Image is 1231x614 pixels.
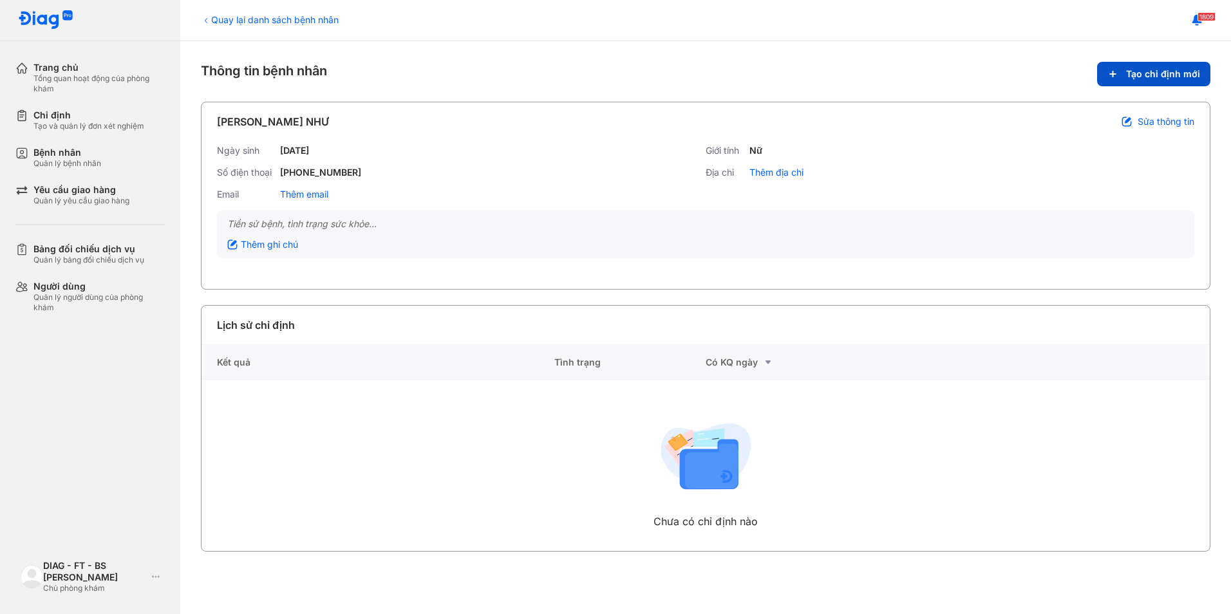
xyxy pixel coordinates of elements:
[21,565,43,588] img: logo
[1126,68,1200,80] span: Tạo chỉ định mới
[706,145,744,156] div: Giới tính
[1097,62,1210,86] button: Tạo chỉ định mới
[217,317,295,333] div: Lịch sử chỉ định
[33,243,144,255] div: Bảng đối chiếu dịch vụ
[280,189,328,200] div: Thêm email
[43,583,147,593] div: Chủ phòng khám
[217,114,329,129] div: [PERSON_NAME] NHƯ
[43,560,147,583] div: DIAG - FT - BS [PERSON_NAME]
[749,167,803,178] div: Thêm địa chỉ
[554,344,706,380] div: Tình trạng
[202,344,554,380] div: Kết quả
[1138,116,1194,127] span: Sửa thông tin
[706,355,857,370] div: Có KQ ngày
[33,158,101,169] div: Quản lý bệnh nhân
[33,121,144,131] div: Tạo và quản lý đơn xét nghiệm
[227,239,298,250] div: Thêm ghi chú
[201,62,1210,86] div: Thông tin bệnh nhân
[280,145,309,156] div: [DATE]
[33,292,165,313] div: Quản lý người dùng của phòng khám
[217,167,275,178] div: Số điện thoại
[33,196,129,206] div: Quản lý yêu cầu giao hàng
[227,218,1184,230] div: Tiền sử bệnh, tình trạng sức khỏe...
[1198,12,1216,21] span: 1809
[33,281,165,292] div: Người dùng
[33,184,129,196] div: Yêu cầu giao hàng
[653,514,758,529] div: Chưa có chỉ định nào
[33,255,144,265] div: Quản lý bảng đối chiếu dịch vụ
[33,109,144,121] div: Chỉ định
[706,167,744,178] div: Địa chỉ
[217,145,275,156] div: Ngày sinh
[18,10,73,30] img: logo
[33,147,101,158] div: Bệnh nhân
[33,73,165,94] div: Tổng quan hoạt động của phòng khám
[280,167,361,178] div: [PHONE_NUMBER]
[33,62,165,73] div: Trang chủ
[201,13,339,26] div: Quay lại danh sách bệnh nhân
[749,145,762,156] div: Nữ
[217,189,275,200] div: Email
